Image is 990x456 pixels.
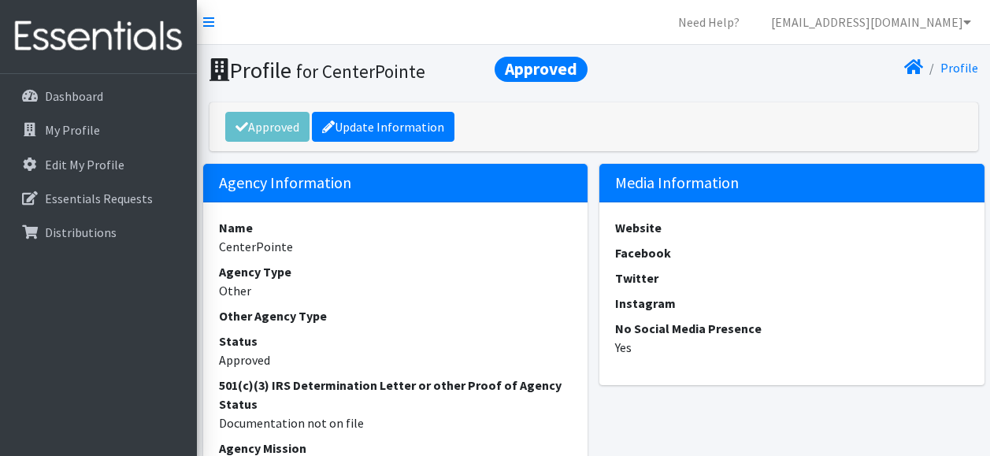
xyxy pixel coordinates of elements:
p: Dashboard [45,88,103,104]
a: My Profile [6,114,191,146]
dt: Facebook [615,243,969,262]
p: My Profile [45,122,100,138]
dt: Status [219,332,573,350]
dt: Name [219,218,573,237]
h5: Agency Information [203,164,588,202]
dt: Agency Type [219,262,573,281]
dt: No Social Media Presence [615,319,969,338]
dd: Documentation not on file [219,413,573,432]
p: Essentials Requests [45,191,153,206]
small: for CenterPointe [296,60,425,83]
dt: Other Agency Type [219,306,573,325]
p: Distributions [45,224,117,240]
a: Distributions [6,217,191,248]
a: Update Information [312,112,454,142]
dd: Approved [219,350,573,369]
a: Dashboard [6,80,191,112]
dd: Other [219,281,573,300]
a: Essentials Requests [6,183,191,214]
a: Need Help? [666,6,752,38]
a: Edit My Profile [6,149,191,180]
span: Approved [495,57,588,82]
dd: Yes [615,338,969,357]
dt: 501(c)(3) IRS Determination Letter or other Proof of Agency Status [219,376,573,413]
h1: Profile [209,57,588,84]
dd: CenterPointe [219,237,573,256]
a: [EMAIL_ADDRESS][DOMAIN_NAME] [758,6,984,38]
dt: Instagram [615,294,969,313]
dt: Website [615,218,969,237]
p: Edit My Profile [45,157,124,172]
h5: Media Information [599,164,984,202]
img: HumanEssentials [6,10,191,63]
a: Profile [940,60,978,76]
dt: Twitter [615,269,969,287]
